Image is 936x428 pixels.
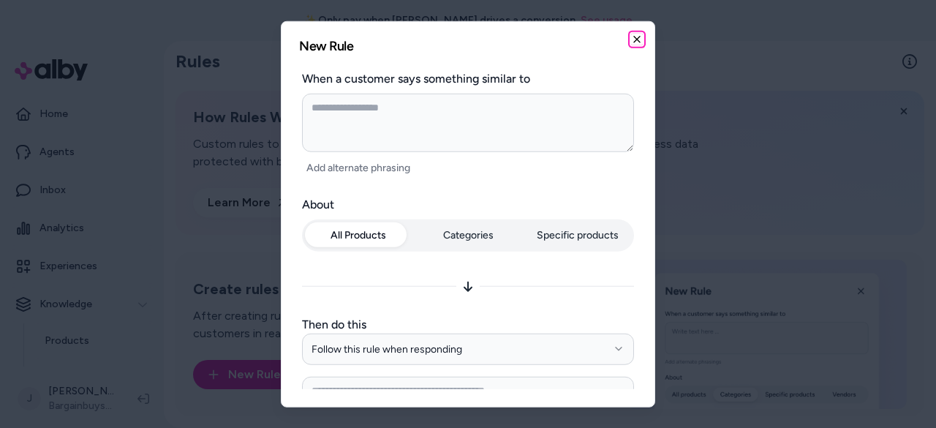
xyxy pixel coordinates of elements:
h2: New Rule [299,39,637,52]
label: Then do this [302,315,634,333]
label: When a customer says something similar to [302,70,634,87]
button: Specific products [524,222,631,248]
button: Categories [415,222,521,248]
label: About [302,195,634,213]
button: Add alternate phrasing [302,157,415,178]
button: All Products [305,222,412,248]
